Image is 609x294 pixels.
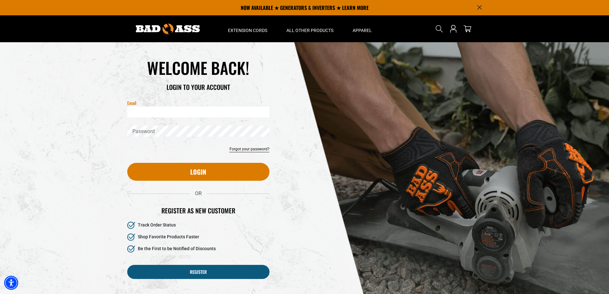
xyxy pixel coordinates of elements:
span: Extension Cords [228,28,267,33]
a: cart [462,25,472,33]
button: Login [127,163,269,181]
span: Apparel [353,28,372,33]
li: Shop Favorite Products Faster [127,234,269,241]
img: Bad Ass Extension Cords [136,24,200,34]
li: Track Order Status [127,222,269,229]
a: Register [127,265,269,279]
summary: Apparel [343,15,381,42]
h3: LOGIN TO YOUR ACCOUNT [127,83,269,91]
summary: Search [434,24,444,34]
li: Be the First to be Notified of Discounts [127,245,269,253]
a: Forgot your password? [230,146,269,152]
h2: Register as new customer [127,206,269,215]
summary: All Other Products [277,15,343,42]
a: Open this option [448,15,458,42]
span: All Other Products [286,28,333,33]
div: Accessibility Menu [4,276,18,290]
summary: Extension Cords [218,15,277,42]
span: OR [190,190,207,196]
h1: WELCOME BACK! [127,58,269,78]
